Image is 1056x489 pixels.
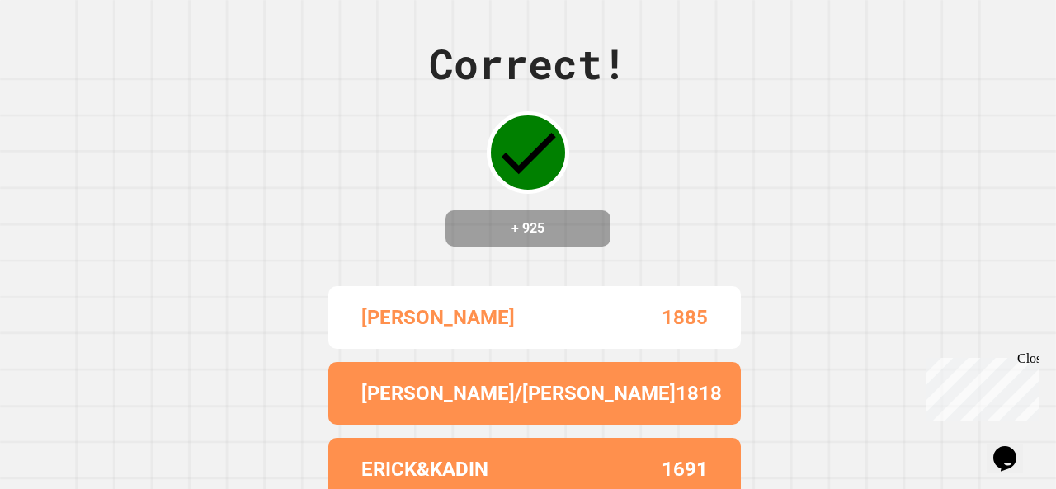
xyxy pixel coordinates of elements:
[429,33,627,95] div: Correct!
[987,423,1039,473] iframe: chat widget
[7,7,114,105] div: Chat with us now!Close
[662,454,708,484] p: 1691
[361,454,488,484] p: ERICK&KADIN
[662,303,708,332] p: 1885
[361,303,515,332] p: [PERSON_NAME]
[676,379,722,408] p: 1818
[361,379,676,408] p: [PERSON_NAME]/[PERSON_NAME]
[919,351,1039,421] iframe: chat widget
[462,219,594,238] h4: + 925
